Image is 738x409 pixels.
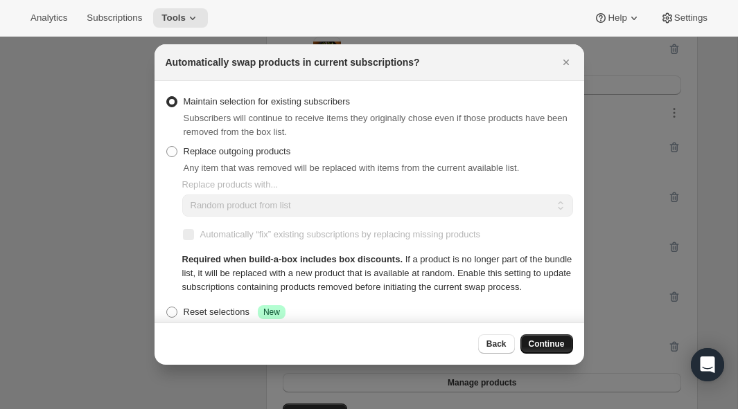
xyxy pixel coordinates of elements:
[478,334,515,354] button: Back
[87,12,142,24] span: Subscriptions
[674,12,708,24] span: Settings
[556,53,576,72] button: Close
[200,229,481,239] span: Automatically “fix” existing subscriptions by replacing missing products
[161,12,186,24] span: Tools
[184,146,291,156] span: Replace outgoing products
[184,163,520,173] span: Any item that was removed will be replaced with items from the current available list.
[184,96,351,107] span: Maintain selection for existing subscribers
[529,338,565,349] span: Continue
[691,348,724,381] div: Open Intercom Messenger
[486,338,507,349] span: Back
[182,254,403,264] span: Required when build-a-box includes box discounts.
[78,8,150,28] button: Subscriptions
[184,305,285,319] div: Reset selections
[22,8,76,28] button: Analytics
[153,8,208,28] button: Tools
[184,113,568,137] span: Subscribers will continue to receive items they originally chose even if those products have been...
[586,8,649,28] button: Help
[652,8,716,28] button: Settings
[30,12,67,24] span: Analytics
[166,55,420,69] h2: Automatically swap products in current subscriptions?
[182,179,279,190] span: Replace products with...
[182,253,573,294] div: If a product is no longer part of the bundle list, it will be replaced with a new product that is...
[263,307,280,318] span: New
[520,334,573,354] button: Continue
[608,12,626,24] span: Help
